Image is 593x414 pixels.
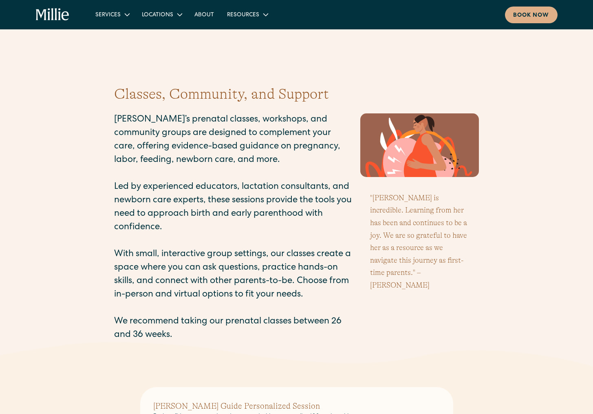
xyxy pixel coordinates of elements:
[114,113,352,342] p: [PERSON_NAME]’s prenatal classes, workshops, and community groups are designed to complement your...
[89,8,135,21] div: Services
[220,8,274,21] div: Resources
[360,185,479,298] blockquote: "[PERSON_NAME] is incredible. Learning from her has been and continues to be a joy. We are so gra...
[95,11,121,20] div: Services
[135,8,188,21] div: Locations
[36,8,70,21] a: home
[513,11,549,20] div: Book now
[142,11,173,20] div: Locations
[360,113,479,177] img: Pregnant person
[188,8,220,21] a: About
[505,7,558,23] a: Book now
[227,11,259,20] div: Resources
[153,400,363,412] h2: [PERSON_NAME] Guide Personalized Session
[114,83,479,105] h1: Classes, Community, and Support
